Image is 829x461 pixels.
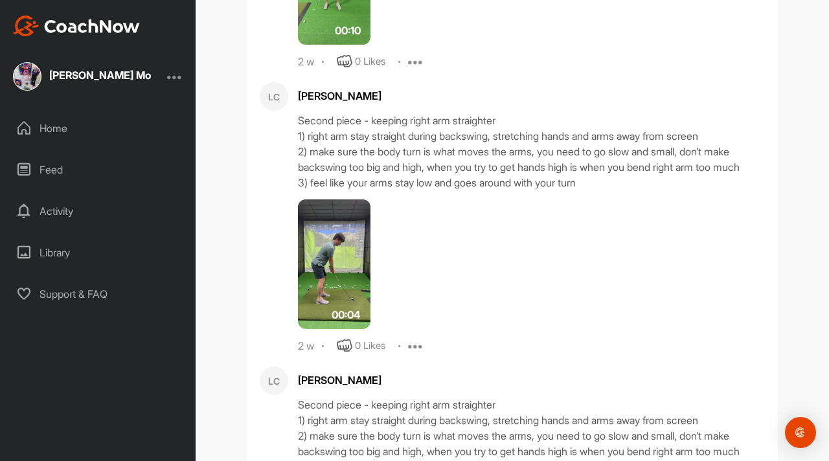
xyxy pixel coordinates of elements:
img: CoachNow [13,16,140,36]
img: c63e5a9cb8adb9496cd40f56ac4c1885.jpeg [13,62,41,91]
div: [PERSON_NAME] [298,372,765,388]
div: 2 w [298,340,314,353]
div: 2 w [298,56,314,69]
div: [PERSON_NAME] Mo [49,70,151,80]
div: LC [260,82,288,111]
div: Second piece - keeping right arm straighter 1) right arm stay straight during backswing, stretchi... [298,113,765,190]
div: Open Intercom Messenger [785,417,816,448]
div: Support & FAQ [7,278,190,310]
div: 0 Likes [355,54,385,69]
div: Feed [7,153,190,186]
div: Library [7,236,190,269]
img: media [298,199,370,329]
span: 00:10 [335,23,361,38]
div: Home [7,112,190,144]
div: 0 Likes [355,339,385,354]
div: [PERSON_NAME] [298,88,765,104]
div: Activity [7,195,190,227]
span: 00:04 [332,307,361,322]
div: LC [260,366,288,395]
